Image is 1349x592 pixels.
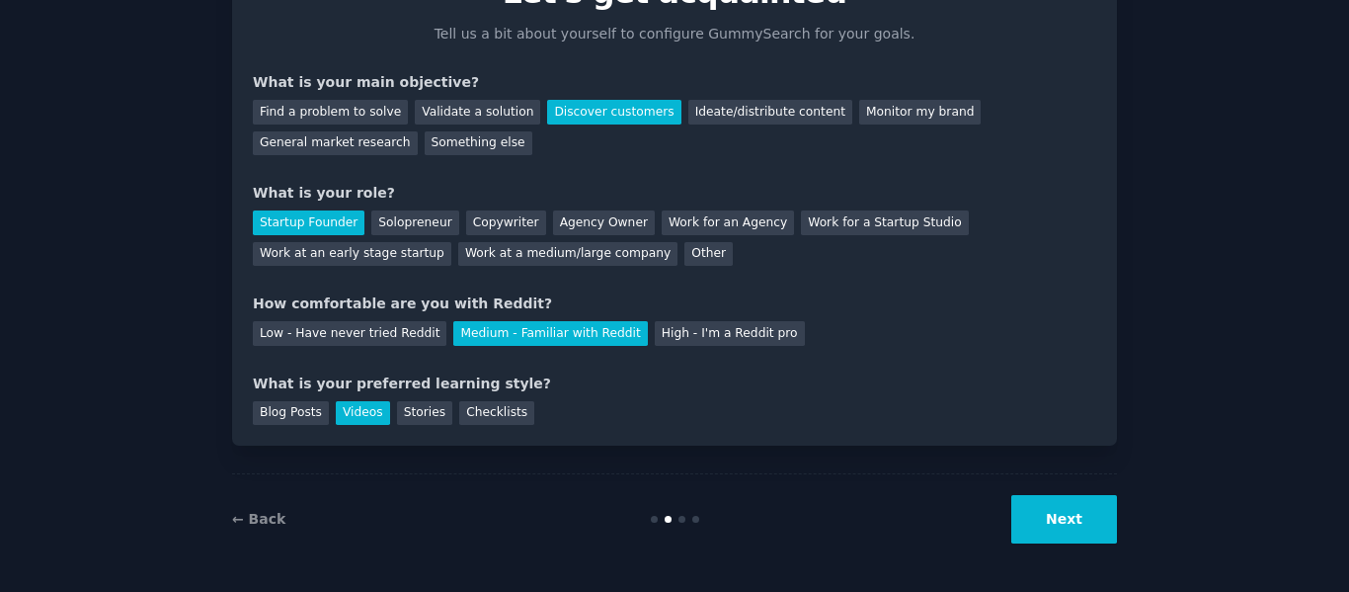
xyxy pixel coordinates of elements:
div: Work for an Agency [662,211,794,235]
div: Discover customers [547,100,680,125]
div: Agency Owner [553,211,655,235]
div: What is your role? [253,183,1096,204]
div: Startup Founder [253,211,364,235]
div: Blog Posts [253,401,329,426]
div: Copywriter [466,211,546,235]
div: Work for a Startup Studio [801,211,968,235]
div: What is your main objective? [253,72,1096,93]
div: Low - Have never tried Reddit [253,321,446,346]
div: Ideate/distribute content [688,100,852,125]
div: Monitor my brand [859,100,981,125]
div: High - I'm a Reddit pro [655,321,805,346]
div: Work at an early stage startup [253,242,451,267]
div: What is your preferred learning style? [253,374,1096,394]
div: Something else [425,131,532,156]
div: Work at a medium/large company [458,242,677,267]
div: Videos [336,401,390,426]
div: General market research [253,131,418,156]
div: Stories [397,401,452,426]
div: Validate a solution [415,100,540,125]
a: ← Back [232,511,285,527]
div: Find a problem to solve [253,100,408,125]
div: Medium - Familiar with Reddit [453,321,647,346]
div: How comfortable are you with Reddit? [253,294,1096,314]
button: Next [1011,495,1117,544]
div: Checklists [459,401,534,426]
div: Other [684,242,733,267]
div: Solopreneur [371,211,458,235]
p: Tell us a bit about yourself to configure GummySearch for your goals. [426,24,923,44]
